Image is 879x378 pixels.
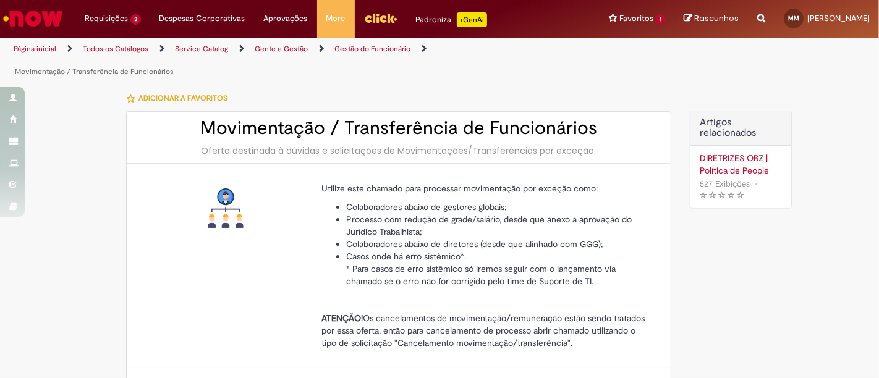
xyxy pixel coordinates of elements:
[9,38,577,83] ul: Trilhas de página
[346,251,466,262] span: Casos onde há erro sistêmico*.
[788,14,799,22] span: MM
[346,201,507,212] span: Colaboradores abaixo de gestores globais;
[694,12,739,24] span: Rascunhos
[138,93,227,103] span: Adicionar a Favoritos
[264,12,308,25] span: Aprovações
[684,13,739,25] a: Rascunhos
[416,12,487,27] div: Padroniza
[346,214,632,237] span: Processo com redução de grade/salário, desde que anexo a aprovação do Jurídico Trabalhista;
[619,12,653,25] span: Favoritos
[457,12,487,27] p: +GenAi
[656,14,665,25] span: 1
[321,313,645,348] span: Os cancelamentos de movimentação/remuneração estão sendo tratados por essa oferta, então para can...
[255,44,308,54] a: Gente e Gestão
[83,44,148,54] a: Todos os Catálogos
[364,9,397,27] img: click_logo_yellow_360x200.png
[700,178,750,189] span: 527 Exibições
[807,13,870,23] span: [PERSON_NAME]
[346,238,603,250] span: Colaboradores abaixo de diretores (desde que alinhado com GGG);
[139,145,658,157] div: Oferta destinada à dúvidas e solicitações de Movimentações/Transferências por exceção.
[85,12,128,25] span: Requisições
[700,152,782,177] a: DIRETRIZES OBZ | Política de People
[1,6,65,31] img: ServiceNow
[321,313,363,324] strong: ATENÇÃO!
[130,14,141,25] span: 3
[334,44,410,54] a: Gestão do Funcionário
[700,117,782,139] h3: Artigos relacionados
[15,67,174,77] a: Movimentação / Transferência de Funcionários
[752,175,760,192] span: •
[326,12,346,25] span: More
[14,44,56,54] a: Página inicial
[175,44,228,54] a: Service Catalog
[346,263,616,287] span: * Para casos de erro sistêmico só iremos seguir com o lançamento via chamado se o erro não for co...
[139,118,658,138] h2: Movimentação / Transferência de Funcionários
[126,85,234,111] button: Adicionar a Favoritos
[206,188,245,228] img: Movimentação / Transferência de Funcionários
[159,12,245,25] span: Despesas Corporativas
[321,183,598,194] span: Utilize este chamado para processar movimentação por exceção como:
